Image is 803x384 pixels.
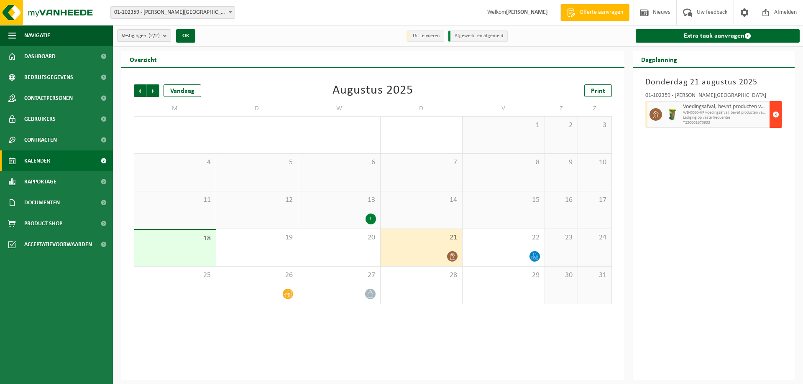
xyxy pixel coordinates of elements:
span: Product Shop [24,213,62,234]
div: Vandaag [164,84,201,97]
span: 29 [467,271,540,280]
span: 23 [549,233,574,242]
span: 24 [582,233,607,242]
div: 01-102359 - [PERSON_NAME][GEOGRAPHIC_DATA] [645,93,783,101]
span: Contactpersonen [24,88,73,109]
a: Print [584,84,612,97]
span: 8 [467,158,540,167]
td: M [134,101,216,116]
span: 4 [138,158,212,167]
span: Acceptatievoorwaarden [24,234,92,255]
li: Uit te voeren [407,31,444,42]
span: 15 [467,196,540,205]
li: Afgewerkt en afgemeld [448,31,508,42]
div: Augustus 2025 [332,84,413,97]
span: 11 [138,196,212,205]
td: W [298,101,381,116]
a: Extra taak aanvragen [636,29,800,43]
span: 19 [220,233,294,242]
span: 17 [582,196,607,205]
span: Volgende [147,84,159,97]
span: Vestigingen [122,30,160,42]
span: 26 [220,271,294,280]
span: 6 [302,158,376,167]
img: WB-0060-HPE-GN-50 [666,108,679,121]
div: 1 [366,214,376,224]
span: WB-0060-HP voedingsafval, bevat producten van dierlijke oors [683,110,768,115]
span: 20 [302,233,376,242]
span: 25 [138,271,212,280]
span: 10 [582,158,607,167]
span: 2 [549,121,574,130]
span: Kalender [24,150,50,171]
span: 21 [385,233,458,242]
span: 9 [549,158,574,167]
span: Vorige [134,84,146,97]
span: 01-102359 - CHARLES KESTELEYN - GENT [110,6,235,19]
span: 3 [582,121,607,130]
span: Navigatie [24,25,50,46]
h2: Overzicht [121,51,165,67]
strong: [PERSON_NAME] [506,9,548,15]
h2: Dagplanning [633,51,685,67]
span: 31 [582,271,607,280]
span: T250001670933 [683,120,768,125]
td: D [216,101,299,116]
a: Offerte aanvragen [560,4,629,21]
span: Offerte aanvragen [578,8,625,17]
td: Z [578,101,611,116]
span: 22 [467,233,540,242]
h3: Donderdag 21 augustus 2025 [645,76,783,89]
span: 01-102359 - CHARLES KESTELEYN - GENT [111,7,235,18]
span: Rapportage [24,171,56,192]
span: 16 [549,196,574,205]
span: Contracten [24,130,57,150]
span: Bedrijfsgegevens [24,67,73,88]
span: 12 [220,196,294,205]
td: D [381,101,463,116]
span: Voedingsafval, bevat producten van dierlijke oorsprong, onverpakt, categorie 3 [683,104,768,110]
span: 18 [138,234,212,243]
span: 5 [220,158,294,167]
span: Documenten [24,192,60,213]
span: Print [591,88,605,94]
td: V [463,101,545,116]
span: 1 [467,121,540,130]
span: 28 [385,271,458,280]
span: 30 [549,271,574,280]
span: 7 [385,158,458,167]
span: 14 [385,196,458,205]
td: Z [545,101,578,116]
button: Vestigingen(2/2) [117,29,171,42]
span: 27 [302,271,376,280]
button: OK [176,29,195,43]
count: (2/2) [148,33,160,38]
span: Gebruikers [24,109,56,130]
span: Dashboard [24,46,56,67]
span: Lediging op vaste frequentie [683,115,768,120]
span: 13 [302,196,376,205]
